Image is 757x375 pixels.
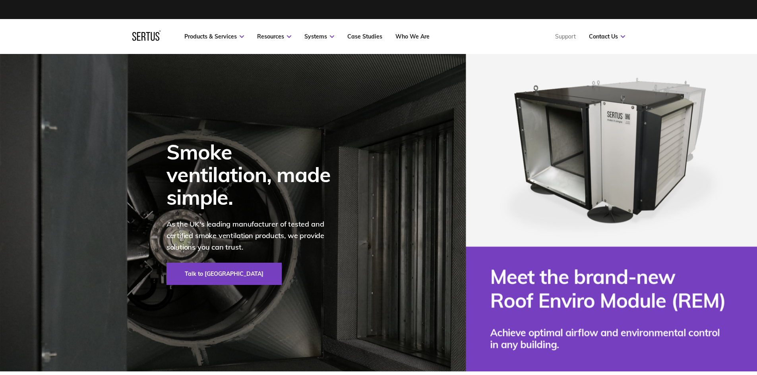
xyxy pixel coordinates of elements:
[257,33,291,40] a: Resources
[184,33,244,40] a: Products & Services
[395,33,430,40] a: Who We Are
[555,33,576,40] a: Support
[347,33,382,40] a: Case Studies
[167,263,282,285] a: Talk to [GEOGRAPHIC_DATA]
[304,33,334,40] a: Systems
[167,219,341,253] p: As the UK's leading manufacturer of tested and certified smoke ventilation products, we provide s...
[167,140,341,209] div: Smoke ventilation, made simple.
[589,33,625,40] a: Contact Us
